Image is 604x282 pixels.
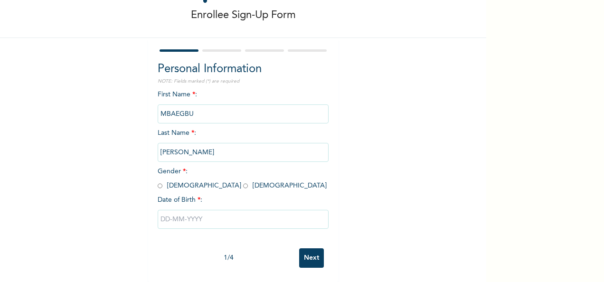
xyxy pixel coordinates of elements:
[158,253,299,263] div: 1 / 4
[299,248,324,268] input: Next
[158,143,329,162] input: Enter your last name
[191,8,296,23] p: Enrollee Sign-Up Form
[158,91,329,117] span: First Name :
[158,210,329,229] input: DD-MM-YYYY
[158,195,202,205] span: Date of Birth :
[158,104,329,123] input: Enter your first name
[158,168,327,189] span: Gender : [DEMOGRAPHIC_DATA] [DEMOGRAPHIC_DATA]
[158,130,329,156] span: Last Name :
[158,78,329,85] p: NOTE: Fields marked (*) are required
[158,61,329,78] h2: Personal Information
